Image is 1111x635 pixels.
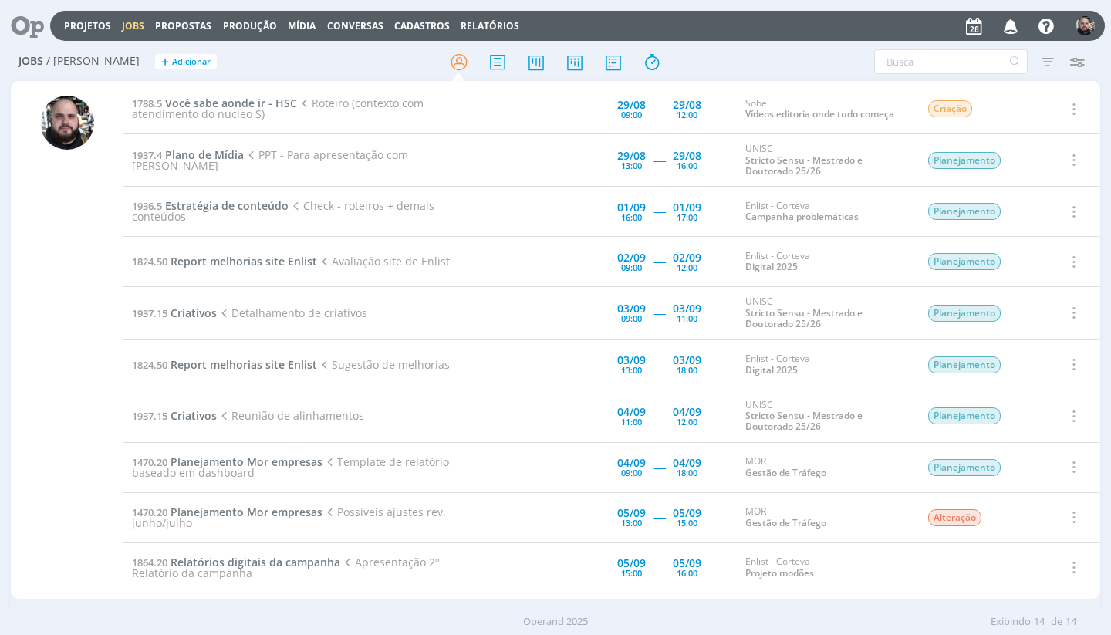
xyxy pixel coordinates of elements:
[165,96,297,110] span: Você sabe aonde ir - HSC
[928,407,1001,424] span: Planejamento
[673,252,701,263] div: 02/09
[745,210,859,223] a: Campanha problemáticas
[745,201,904,223] div: Enlist - Corteva
[1051,614,1062,630] span: de
[621,314,642,323] div: 09:00
[621,468,642,477] div: 09:00
[132,306,217,320] a: 1937.15Criativos
[132,357,317,372] a: 1824.50Report melhorias site Enlist
[171,505,322,519] span: Planejamento Mor empresas
[617,150,646,161] div: 29/08
[132,198,289,213] a: 1936.5Estratégia de conteúdo
[217,408,363,423] span: Reunião de alinhamentos
[617,100,646,110] div: 29/08
[155,54,217,70] button: +Adicionar
[928,305,1001,322] span: Planejamento
[132,454,322,469] a: 1470.20Planejamento Mor empresas
[1076,16,1095,35] img: G
[132,147,244,162] a: 1937.4Plano de Mídia
[677,518,697,527] div: 15:00
[132,454,448,480] span: Template de relatório baseado em dashboard
[745,144,904,177] div: UNISC
[621,213,642,221] div: 16:00
[745,363,798,377] a: Digital 2025
[745,251,904,273] div: Enlist - Corteva
[171,555,340,569] span: Relatórios digitais da campanha
[928,356,1001,373] span: Planejamento
[677,263,697,272] div: 12:00
[617,252,646,263] div: 02/09
[677,161,697,170] div: 16:00
[165,147,244,162] span: Plano de Mídia
[283,20,320,32] button: Mídia
[745,506,904,529] div: MOR
[218,20,282,32] button: Produção
[394,19,450,32] span: Cadastros
[673,150,701,161] div: 29/08
[677,213,697,221] div: 17:00
[171,454,322,469] span: Planejamento Mor empresas
[132,306,167,320] span: 1937.15
[132,148,162,162] span: 1937.4
[46,55,140,68] span: / [PERSON_NAME]
[132,147,407,173] span: PPT - Para apresentação com [PERSON_NAME]
[1075,12,1096,39] button: G
[621,366,642,374] div: 13:00
[621,110,642,119] div: 09:00
[117,20,149,32] button: Jobs
[653,408,665,423] span: -----
[390,20,454,32] button: Cadastros
[132,198,434,224] span: Check - roteiros + demais conteúdos
[165,198,289,213] span: Estratégia de conteúdo
[677,468,697,477] div: 18:00
[745,107,894,120] a: Vídeos editoria onde tudo começa
[64,19,111,32] a: Projetos
[677,314,697,323] div: 11:00
[461,19,519,32] a: Relatórios
[677,569,697,577] div: 16:00
[132,408,217,423] a: 1937.15Criativos
[223,19,277,32] a: Produção
[327,19,383,32] a: Conversas
[673,202,701,213] div: 01/09
[132,555,438,580] span: Apresentação 2º Relatório da campanha
[673,508,701,518] div: 05/09
[745,154,863,177] a: Stricto Sensu - Mestrado e Doutorado 25/26
[150,20,216,32] button: Propostas
[745,409,863,433] a: Stricto Sensu - Mestrado e Doutorado 25/26
[132,96,423,121] span: Roteiro (contexto com atendimento do núcleo S)
[745,466,826,479] a: Gestão de Tráfego
[161,54,169,70] span: +
[171,254,317,269] span: Report melhorias site Enlist
[653,510,665,525] span: -----
[745,260,798,273] a: Digital 2025
[745,98,904,120] div: Sobe
[673,355,701,366] div: 03/09
[653,357,665,372] span: -----
[172,57,211,67] span: Adicionar
[653,254,665,269] span: -----
[456,20,524,32] button: Relatórios
[653,101,665,116] span: -----
[1034,614,1045,630] span: 14
[653,153,665,167] span: -----
[40,96,94,150] img: G
[1065,614,1076,630] span: 14
[745,456,904,478] div: MOR
[621,417,642,426] div: 11:00
[928,253,1001,270] span: Planejamento
[677,366,697,374] div: 18:00
[673,100,701,110] div: 29/08
[617,202,646,213] div: 01/09
[132,505,445,530] span: Possíveis ajustes rev. junho/julho
[928,509,981,526] span: Alteração
[673,558,701,569] div: 05/09
[621,569,642,577] div: 15:00
[928,203,1001,220] span: Planejamento
[59,20,116,32] button: Projetos
[874,49,1028,74] input: Busca
[745,400,904,433] div: UNISC
[617,407,646,417] div: 04/09
[288,19,316,32] a: Mídia
[171,357,317,372] span: Report melhorias site Enlist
